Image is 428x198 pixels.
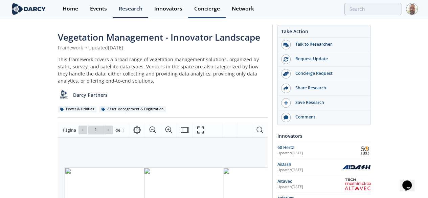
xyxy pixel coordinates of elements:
[99,106,166,112] div: Asset Management & Digitization
[277,161,370,173] a: AiDash Updated[DATE] AiDash
[58,31,260,43] span: Vegetation Management - Innovator Landscape
[277,145,370,156] a: 60 Hertz Updated[DATE] 60 Hertz
[58,56,268,84] div: This framework covers a broad range of vegetation management solutions, organized by static, surv...
[400,171,421,191] iframe: chat widget
[278,28,370,38] div: Take Action
[119,6,142,12] div: Research
[342,165,370,170] img: AiDash
[344,3,401,15] input: Advanced Search
[291,70,366,76] div: Concierge Request
[291,114,366,120] div: Comment
[277,178,345,184] div: Altavec
[232,6,254,12] div: Network
[90,6,107,12] div: Events
[277,151,359,156] div: Updated [DATE]
[277,145,359,151] div: 60 Hertz
[406,3,418,15] img: Profile
[291,41,366,47] div: Talk to Researcher
[277,130,370,142] div: Innovators
[277,168,342,173] div: Updated [DATE]
[291,56,366,62] div: Request Update
[73,91,108,98] p: Darcy Partners
[10,3,47,15] img: logo-wide.svg
[277,161,342,168] div: AiDash
[58,106,97,112] div: Power & Utilities
[359,145,370,156] img: 60 Hertz
[291,85,366,91] div: Share Research
[277,178,370,190] a: Altavec Updated[DATE] Altavec
[277,184,345,190] div: Updated [DATE]
[194,6,220,12] div: Concierge
[58,44,268,51] div: Framework Updated [DATE]
[63,6,78,12] div: Home
[345,178,370,190] img: Altavec
[291,100,366,106] div: Save Research
[84,44,88,51] span: •
[154,6,182,12] div: Innovators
